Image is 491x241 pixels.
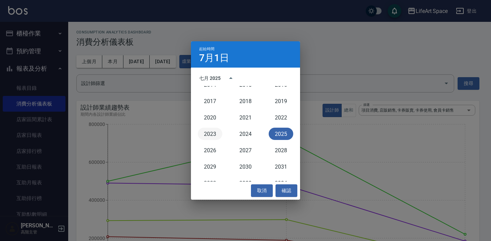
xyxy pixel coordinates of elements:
[233,128,258,140] button: 2024
[251,184,273,197] button: 取消
[233,111,258,124] button: 2021
[223,70,239,86] button: year view is open, switch to calendar view
[233,160,258,173] button: 2030
[198,111,222,124] button: 2020
[276,184,297,197] button: 確認
[198,144,222,156] button: 2026
[198,160,222,173] button: 2029
[199,54,229,62] h4: 7月1日
[198,95,222,107] button: 2017
[269,160,293,173] button: 2031
[233,144,258,156] button: 2027
[269,128,293,140] button: 2025
[198,128,222,140] button: 2023
[198,177,222,189] button: 2032
[269,111,293,124] button: 2022
[233,177,258,189] button: 2033
[199,75,221,82] div: 七月 2025
[269,95,293,107] button: 2019
[269,144,293,156] button: 2028
[233,95,258,107] button: 2018
[199,47,214,51] span: 起始時間
[269,177,293,189] button: 2034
